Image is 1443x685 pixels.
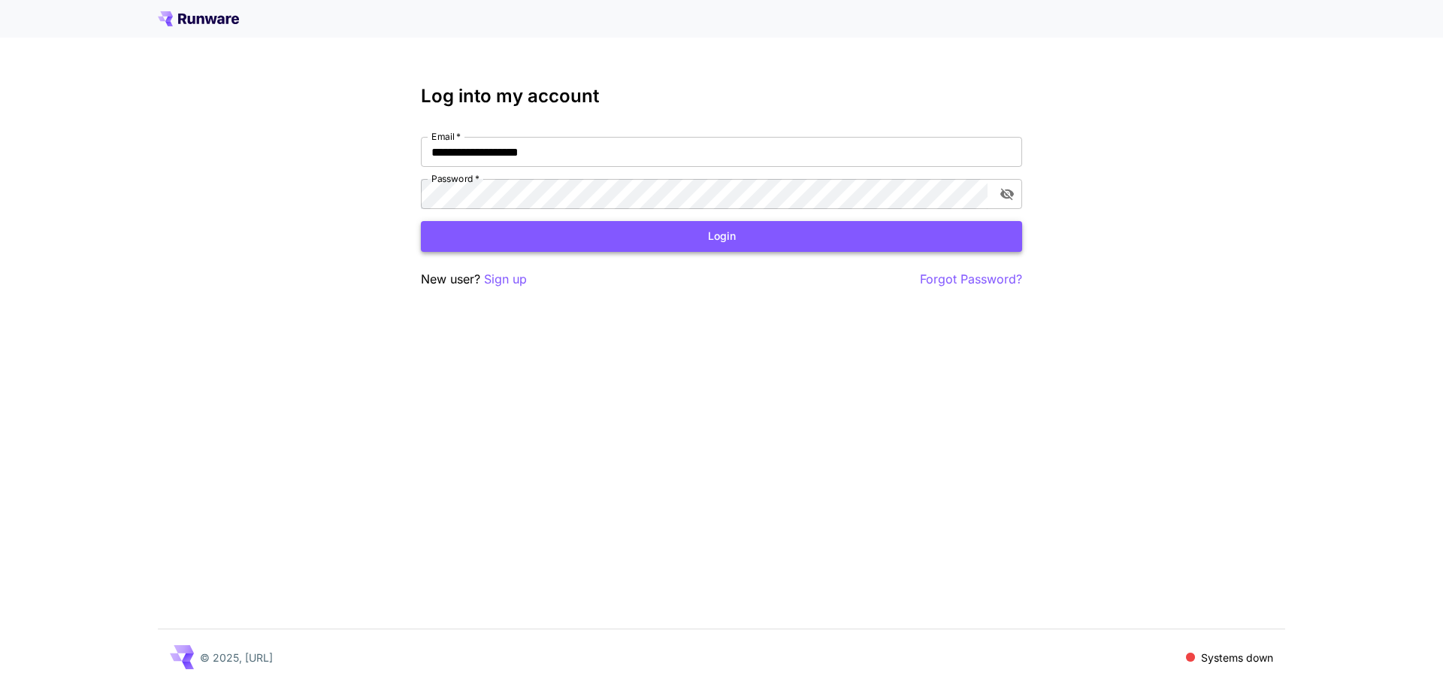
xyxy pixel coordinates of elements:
label: Password [431,172,479,185]
label: Email [431,130,461,143]
p: Systems down [1201,650,1273,665]
button: toggle password visibility [994,180,1021,208]
p: © 2025, [URL] [200,650,273,665]
button: Forgot Password? [920,270,1022,289]
p: New user? [421,270,527,289]
button: Sign up [484,270,527,289]
button: Login [421,221,1022,252]
h3: Log into my account [421,86,1022,107]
